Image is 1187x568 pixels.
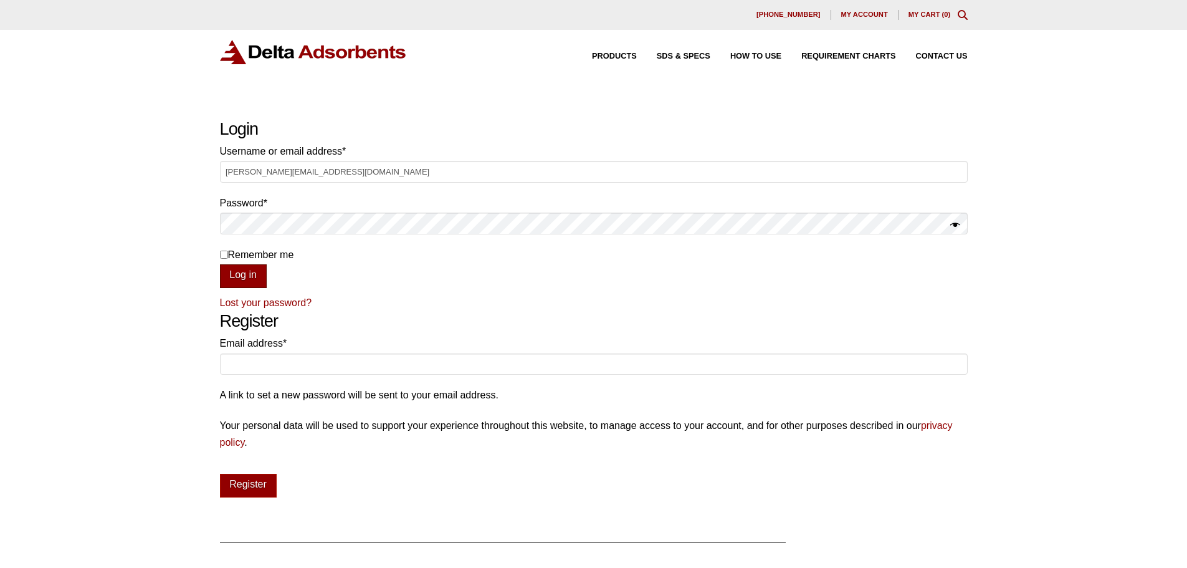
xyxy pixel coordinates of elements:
[657,52,710,60] span: SDS & SPECS
[220,40,407,64] img: Delta Adsorbents
[220,417,968,451] p: Your personal data will be used to support your experience throughout this website, to manage acc...
[831,10,899,20] a: My account
[220,264,267,288] button: Log in
[958,10,968,20] div: Toggle Modal Content
[730,52,781,60] span: How to Use
[572,52,637,60] a: Products
[781,52,895,60] a: Requirement Charts
[220,335,968,352] label: Email address
[592,52,637,60] span: Products
[950,217,960,234] button: Show password
[220,311,968,332] h2: Register
[220,119,968,140] h2: Login
[637,52,710,60] a: SDS & SPECS
[220,474,277,498] button: Register
[908,11,951,18] a: My Cart (0)
[220,195,968,211] label: Password
[916,52,968,60] span: Contact Us
[220,297,312,308] a: Lost your password?
[220,420,953,448] a: privacy policy
[944,11,948,18] span: 0
[710,52,781,60] a: How to Use
[896,52,968,60] a: Contact Us
[220,387,968,403] p: A link to set a new password will be sent to your email address.
[228,249,294,260] span: Remember me
[841,11,888,18] span: My account
[801,52,895,60] span: Requirement Charts
[746,10,831,20] a: [PHONE_NUMBER]
[756,11,821,18] span: [PHONE_NUMBER]
[220,251,228,259] input: Remember me
[220,143,968,160] label: Username or email address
